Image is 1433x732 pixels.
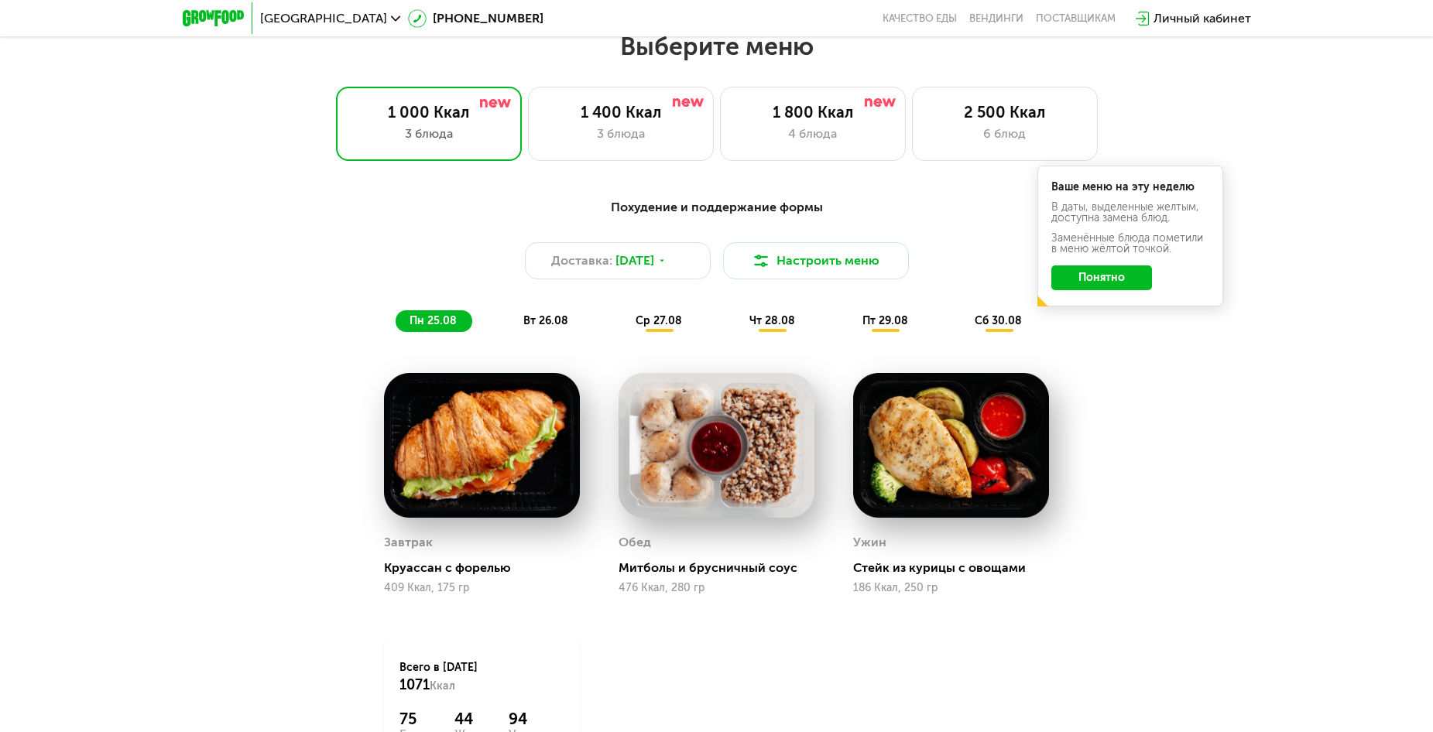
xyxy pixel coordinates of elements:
div: 1 800 Ккал [736,103,890,121]
div: Похудение и поддержание формы [259,198,1175,217]
div: Обед [619,531,651,554]
div: Заменённые блюда пометили в меню жёлтой точкой. [1051,233,1209,255]
a: [PHONE_NUMBER] [408,9,543,28]
div: 3 блюда [352,125,506,143]
div: Митболы и брусничный соус [619,560,827,576]
span: ср 27.08 [636,314,682,327]
a: Качество еды [883,12,957,25]
div: 6 блюд [928,125,1082,143]
div: Круассан с форелью [384,560,592,576]
span: [GEOGRAPHIC_DATA] [260,12,387,25]
span: [DATE] [615,251,654,270]
div: 75 [399,710,435,728]
div: Всего в [DATE] [399,660,564,694]
div: В даты, выделенные желтым, доступна замена блюд. [1051,202,1209,224]
span: сб 30.08 [975,314,1022,327]
span: пн 25.08 [410,314,457,327]
div: поставщикам [1036,12,1116,25]
div: 94 [509,710,564,728]
div: 1 000 Ккал [352,103,506,121]
span: чт 28.08 [749,314,795,327]
div: Ваше меню на эту неделю [1051,182,1209,193]
div: 4 блюда [736,125,890,143]
div: Личный кабинет [1154,9,1251,28]
span: Доставка: [551,251,612,270]
div: 2 500 Ккал [928,103,1082,121]
span: 1071 [399,676,430,693]
div: Стейк из курицы с овощами [853,560,1061,576]
div: 3 блюда [544,125,698,143]
div: 476 Ккал, 280 гр [619,582,814,594]
div: Ужин [853,531,886,554]
button: Настроить меню [723,242,909,279]
span: пт 29.08 [862,314,908,327]
h2: Выберите меню [50,31,1383,62]
span: Ккал [430,679,455,693]
button: Понятно [1051,265,1152,290]
div: 44 [454,710,489,728]
div: Завтрак [384,531,433,554]
div: 409 Ккал, 175 гр [384,582,580,594]
div: 1 400 Ккал [544,103,698,121]
span: вт 26.08 [523,314,568,327]
div: 186 Ккал, 250 гр [853,582,1049,594]
a: Вендинги [969,12,1023,25]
